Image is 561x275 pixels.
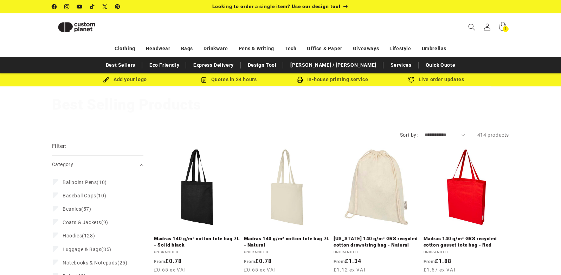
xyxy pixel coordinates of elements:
[408,77,414,83] img: Order updates
[177,75,280,84] div: Quotes in 24 hours
[353,42,379,55] a: Giveaways
[422,42,446,55] a: Umbrellas
[505,26,507,32] span: 1
[285,42,296,55] a: Tech
[115,42,135,55] a: Clothing
[307,42,342,55] a: Office & Paper
[63,233,82,238] span: Hoodies
[63,260,117,266] span: Notebooks & Notepads
[63,219,108,225] span: (9)
[146,59,183,71] a: Eco Friendly
[526,241,561,275] iframe: Chat Widget
[52,142,66,150] h2: Filter:
[63,206,81,212] span: Beanies
[204,42,228,55] a: Drinkware
[464,19,479,35] summary: Search
[201,77,207,83] img: Order Updates Icon
[181,42,193,55] a: Bags
[63,220,101,225] span: Coats & Jackets
[52,95,509,114] h1: Best Selling Products
[287,59,380,71] a: [PERSON_NAME] / [PERSON_NAME]
[477,132,509,138] span: 414 products
[63,260,127,266] span: (25)
[387,59,415,71] a: Services
[63,246,111,253] span: (35)
[154,236,240,248] a: Madras 140 g/m² cotton tote bag 7L - Solid black
[244,236,330,248] a: Madras 140 g/m² cotton tote bag 7L - Natural
[63,247,101,252] span: Luggage & Bags
[244,59,280,71] a: Design Tool
[239,42,274,55] a: Pens & Writing
[190,59,237,71] a: Express Delivery
[63,233,95,239] span: (128)
[63,179,107,185] span: (10)
[52,156,143,173] summary: Category (0 selected)
[52,16,101,38] img: Custom Planet
[400,132,418,138] label: Sort by:
[63,192,106,199] span: (10)
[389,42,411,55] a: Lifestyle
[334,236,419,248] a: [US_STATE] 140 g/m² GRS recycled cotton drawstring bag - Natural
[63,193,96,198] span: Baseball Caps
[63,179,97,185] span: Ballpoint Pens
[422,59,459,71] a: Quick Quote
[103,77,109,83] img: Brush Icon
[63,206,91,212] span: (57)
[102,59,139,71] a: Best Sellers
[297,77,303,83] img: In-house printing
[384,75,488,84] div: Live order updates
[424,236,509,248] a: Madras 140 g/m² GRS recycled cotton gusset tote bag - Red
[146,42,170,55] a: Headwear
[212,4,341,9] span: Looking to order a single item? Use our design tool
[73,75,177,84] div: Add your logo
[280,75,384,84] div: In-house printing service
[50,13,125,41] a: Custom Planet
[52,162,73,167] span: Category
